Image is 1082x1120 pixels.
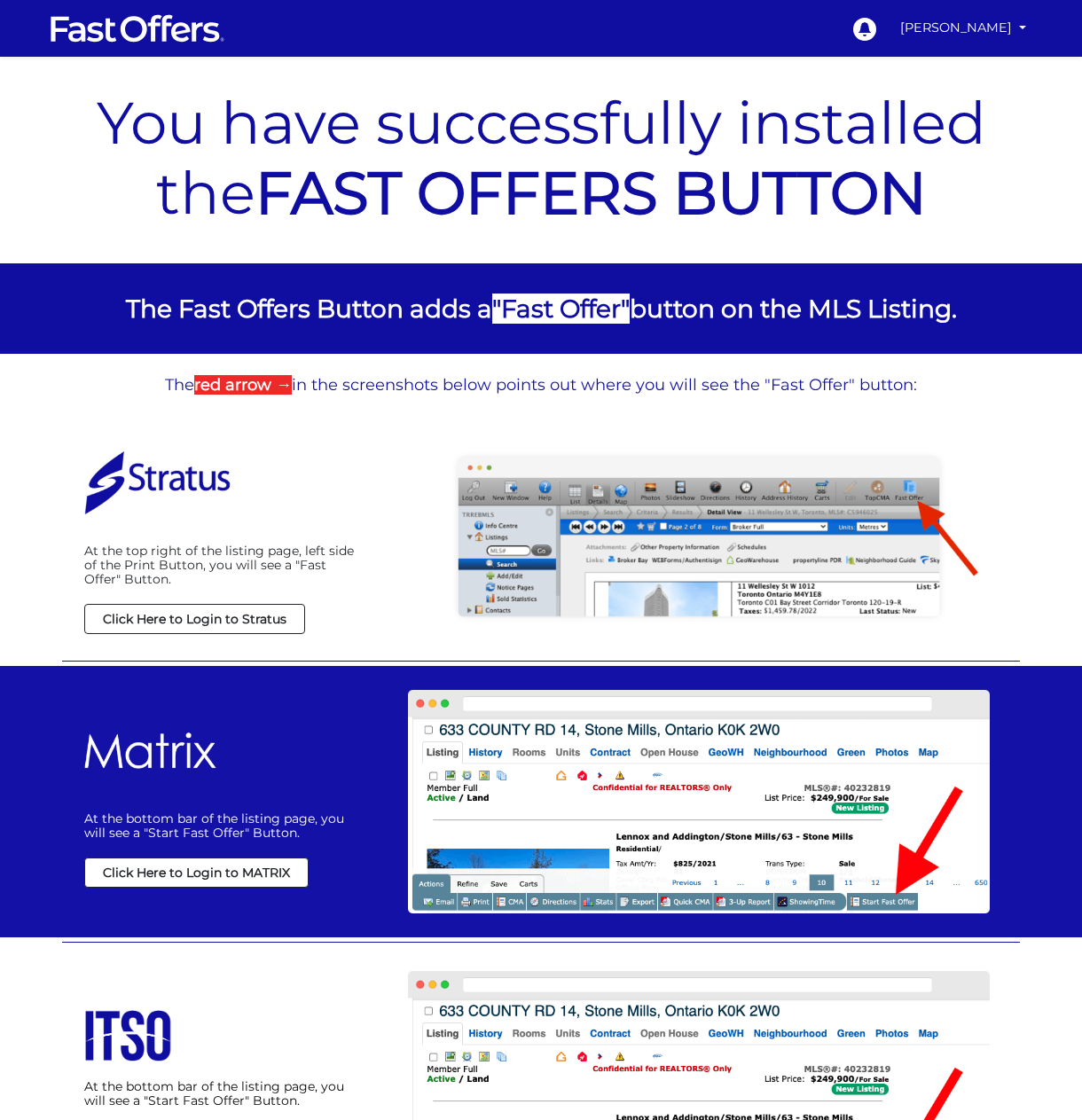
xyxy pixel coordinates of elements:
[71,88,1011,228] p: You have successfully installed the
[103,865,290,881] strong: Click Here to Login to MATRIX
[952,294,957,324] span: .
[84,544,356,586] p: At the top right of the listing page, left side of the Print Button, you will see a "Fast Offer" ...
[84,440,231,526] img: Stratus Login
[501,294,621,324] strong: Fast Offer
[84,604,305,634] a: Click Here to Login to Stratus
[402,451,996,623] img: Stratus Fast Offer Button
[84,1078,344,1108] span: At the bottom bar of the listing page, you will see a "Start Fast Offer" Button.
[194,375,292,395] strong: red arrow →
[67,376,1015,396] p: The in the screenshots below points out where you will see the "Fast Offer" button:
[492,294,630,324] span: " "
[84,1010,172,1061] img: ITSO Login
[255,157,927,229] a: FAST OFFERS BUTTON
[103,611,286,627] strong: Click Here to Login to Stratus
[71,290,1011,327] p: The Fast Offers Button adds a
[84,811,356,840] p: At the bottom bar of the listing page, you will see a "Start Fast Offer" Button.
[893,11,1033,45] a: [PERSON_NAME]
[402,684,996,920] img: Matrix Fast Offers Button
[84,716,216,794] img: Matrix Login
[84,858,309,888] a: Click Here to Login to MATRIX
[630,294,952,324] span: button on the MLS Listing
